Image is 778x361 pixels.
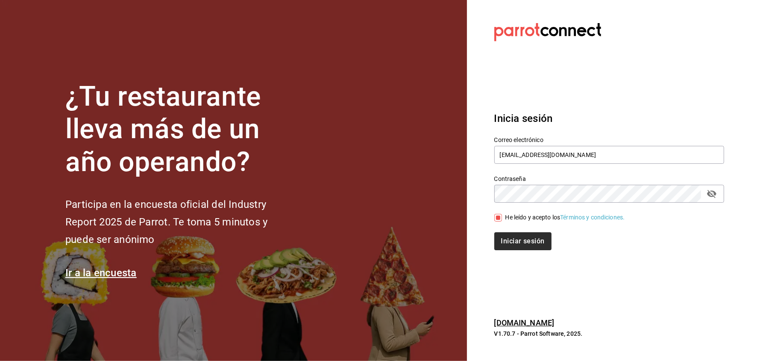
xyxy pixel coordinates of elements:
a: [DOMAIN_NAME] [494,318,555,327]
h1: ¿Tu restaurante lleva más de un año operando? [65,80,296,179]
h2: Participa en la encuesta oficial del Industry Report 2025 de Parrot. Te toma 5 minutos y puede se... [65,196,296,248]
button: passwordField [705,186,719,201]
p: V1.70.7 - Parrot Software, 2025. [494,329,724,338]
input: Ingresa tu correo electrónico [494,146,724,164]
button: Iniciar sesión [494,232,552,250]
a: Términos y condiciones. [560,214,625,221]
label: Contraseña [494,176,724,182]
div: He leído y acepto los [505,213,625,222]
label: Correo electrónico [494,137,724,143]
a: Ir a la encuesta [65,267,137,279]
h3: Inicia sesión [494,111,724,126]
